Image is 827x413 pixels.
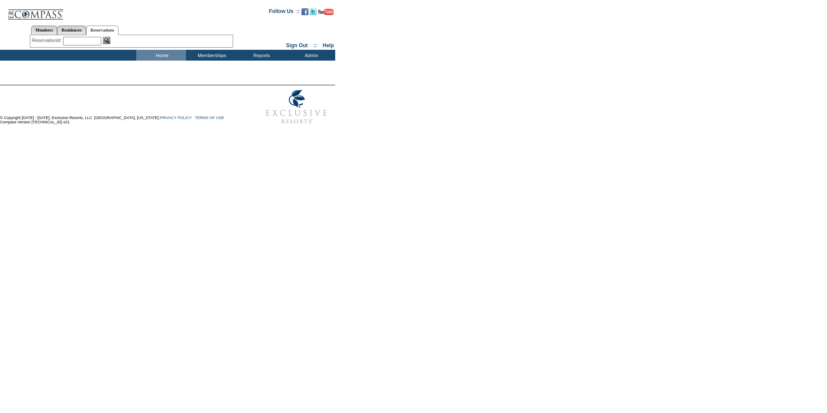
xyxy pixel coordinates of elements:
img: Subscribe to our YouTube Channel [318,9,333,15]
img: Become our fan on Facebook [301,8,308,15]
a: Subscribe to our YouTube Channel [318,11,333,16]
a: Become our fan on Facebook [301,11,308,16]
img: Reservation Search [103,37,110,44]
td: Admin [285,50,335,61]
td: Reports [236,50,285,61]
a: Sign Out [286,42,308,48]
a: Residences [57,26,86,35]
a: Reservations [86,26,119,35]
img: Compass Home [7,2,64,20]
img: Exclusive Resorts [258,85,335,129]
td: Home [136,50,186,61]
a: Help [323,42,334,48]
td: Memberships [186,50,236,61]
div: ReservationId: [32,37,64,44]
span: :: [314,42,317,48]
img: Follow us on Twitter [310,8,317,15]
a: Members [31,26,58,35]
a: TERMS OF USE [195,116,224,120]
td: Follow Us :: [269,7,300,18]
a: PRIVACY POLICY [160,116,192,120]
a: Follow us on Twitter [310,11,317,16]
